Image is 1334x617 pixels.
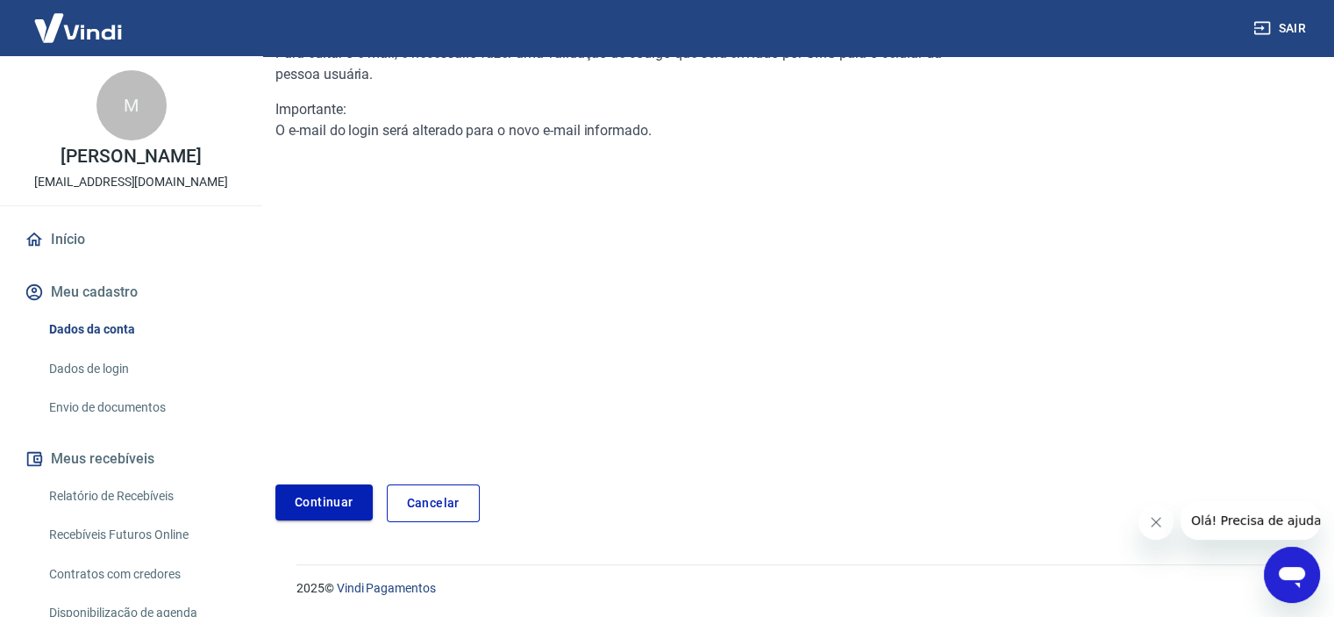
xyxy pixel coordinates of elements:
a: Continuar [275,484,373,520]
a: Cancelar [387,484,480,522]
a: Contratos com credores [42,556,241,592]
a: Envio de documentos [42,390,241,426]
p: [EMAIL_ADDRESS][DOMAIN_NAME] [34,173,228,191]
button: Meus recebíveis [21,440,241,478]
div: O e-mail do login será alterado para o novo e-mail informado. [275,99,967,141]
a: Recebíveis Futuros Online [42,517,241,553]
img: Vindi [21,1,135,54]
a: Relatório de Recebíveis [42,478,241,514]
div: Importante: [275,99,967,120]
p: [PERSON_NAME] [61,147,201,166]
button: Meu cadastro [21,273,241,312]
p: 2025 © [296,579,1292,598]
p: Para editar o e-mail, é necessário fazer uma validação de código que será enviado por SMS para o ... [275,43,967,85]
iframe: Mensagem da empresa [1181,501,1320,540]
button: Sair [1250,12,1313,45]
a: Dados da conta [42,312,241,348]
a: Dados de login [42,351,241,387]
a: Início [21,220,241,259]
span: Olá! Precisa de ajuda? [11,12,147,26]
div: M [96,70,167,140]
iframe: Botão para abrir a janela de mensagens [1264,547,1320,603]
iframe: Fechar mensagem [1138,505,1173,540]
a: Vindi Pagamentos [337,581,436,595]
